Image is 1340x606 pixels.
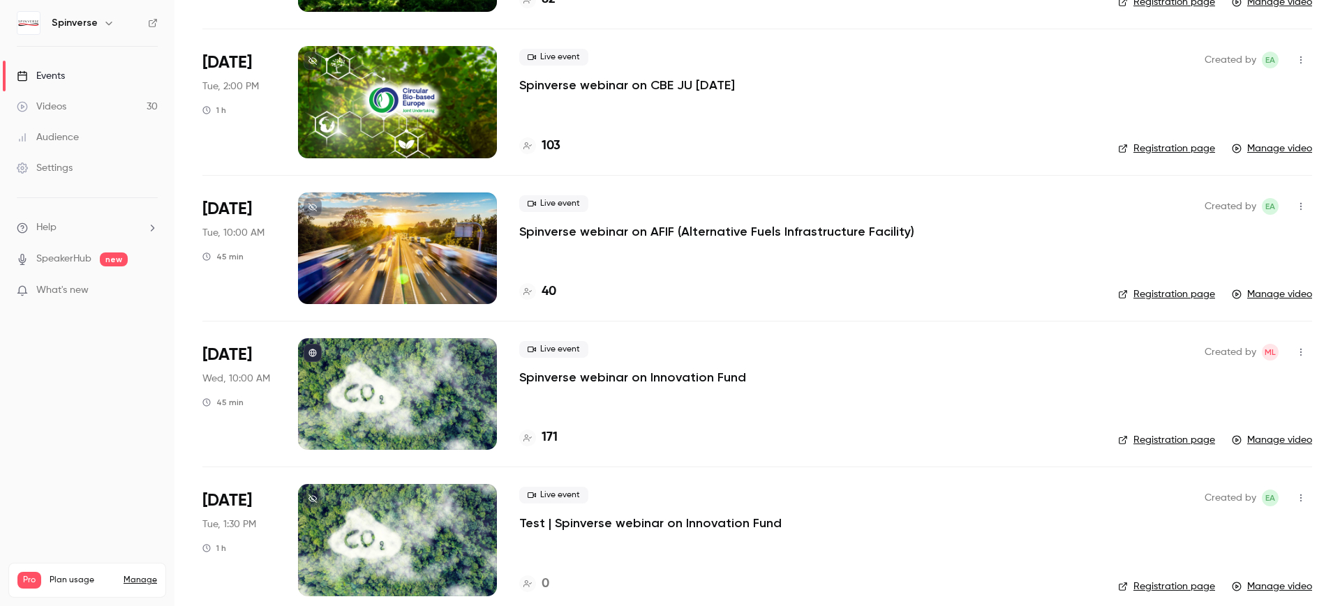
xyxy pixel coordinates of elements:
[1118,287,1215,301] a: Registration page
[202,338,276,450] div: Oct 23 Wed, 10:00 AM (Europe/Helsinki)
[519,428,558,447] a: 171
[202,372,270,386] span: Wed, 10:00 AM
[17,220,158,235] li: help-dropdown-opener
[202,105,226,116] div: 1 h
[519,341,588,358] span: Live event
[542,137,560,156] h4: 103
[36,252,91,266] a: SpeakerHub
[542,282,556,301] h4: 40
[1232,142,1312,156] a: Manage video
[1232,433,1312,447] a: Manage video
[202,198,252,220] span: [DATE]
[1265,344,1276,361] span: ML
[542,575,549,593] h4: 0
[1232,580,1312,593] a: Manage video
[202,344,252,366] span: [DATE]
[1205,490,1256,506] span: Created by
[1265,52,1275,68] span: EA
[1265,198,1275,215] span: EA
[17,161,73,175] div: Settings
[1205,52,1256,68] span: Created by
[519,487,588,503] span: Live event
[17,130,79,144] div: Audience
[17,12,40,34] img: Spinverse
[202,397,244,408] div: 45 min
[202,490,252,512] span: [DATE]
[1265,490,1275,506] span: EA
[202,79,259,93] span: Tue, 2:00 PM
[17,69,65,83] div: Events
[141,285,158,297] iframe: Noticeable Trigger
[1118,142,1215,156] a: Registration page
[1232,287,1312,301] a: Manage video
[1262,490,1279,506] span: Eerika Ala-Kantti
[202,192,276,304] div: Mar 4 Tue, 10:00 AM (Europe/Helsinki)
[202,46,276,158] div: Mar 18 Tue, 2:00 PM (Europe/Helsinki)
[1118,580,1215,593] a: Registration page
[36,220,57,235] span: Help
[1205,198,1256,215] span: Created by
[202,484,276,596] div: Oct 22 Tue, 1:30 PM (Europe/Helsinki)
[519,49,588,66] span: Live event
[17,100,66,114] div: Videos
[519,515,782,531] a: Test | Spinverse webinar on Innovation Fund
[1205,344,1256,361] span: Created by
[100,252,128,266] span: new
[17,572,41,589] span: Pro
[519,195,588,212] span: Live event
[124,575,157,586] a: Manage
[52,16,98,30] h6: Spinverse
[1262,198,1279,215] span: Eerika Ala-Kantti
[202,543,226,554] div: 1 h
[519,369,746,386] a: Spinverse webinar on Innovation Fund
[1262,344,1279,361] span: Maarit Liimatta
[1118,433,1215,447] a: Registration page
[519,137,560,156] a: 103
[36,283,89,298] span: What's new
[202,251,244,262] div: 45 min
[202,226,265,240] span: Tue, 10:00 AM
[519,223,914,240] a: Spinverse webinar on AFIF (Alternative Fuels Infrastructure Facility)
[202,517,256,531] span: Tue, 1:30 PM
[519,575,549,593] a: 0
[50,575,115,586] span: Plan usage
[519,77,735,93] a: Spinverse webinar on CBE JU [DATE]
[202,52,252,74] span: [DATE]
[1262,52,1279,68] span: Eerika Ala-Kantti
[542,428,558,447] h4: 171
[519,282,556,301] a: 40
